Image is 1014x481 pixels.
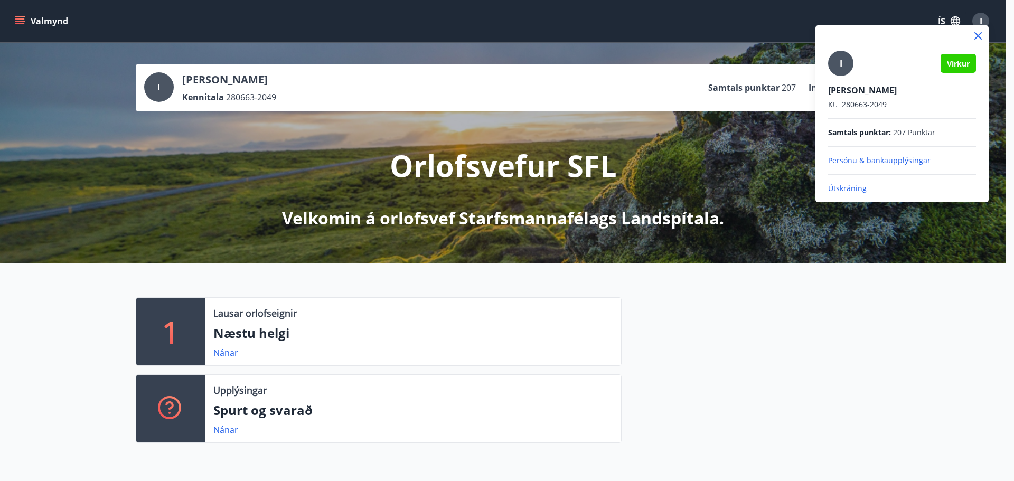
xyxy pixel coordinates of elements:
[828,99,976,110] p: 280663-2049
[828,99,838,109] span: Kt.
[893,127,935,138] span: 207 Punktar
[840,58,842,69] span: I
[828,183,976,194] p: Útskráning
[828,155,976,166] p: Persónu & bankaupplýsingar
[828,127,891,138] span: Samtals punktar :
[947,59,970,69] span: Virkur
[828,84,976,96] p: [PERSON_NAME]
